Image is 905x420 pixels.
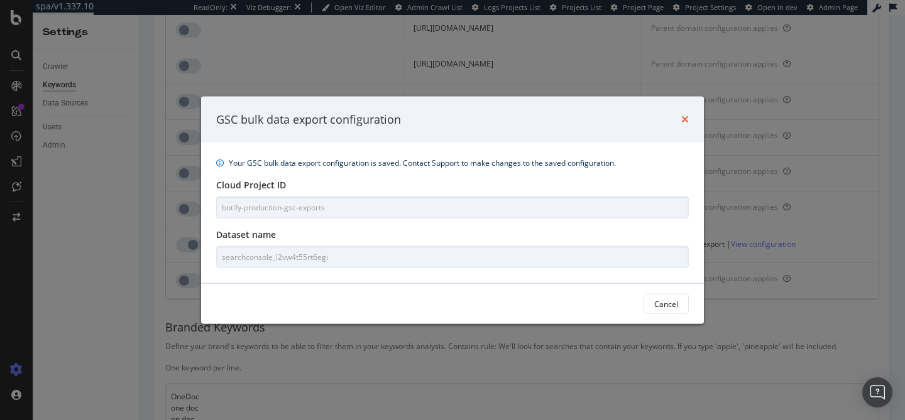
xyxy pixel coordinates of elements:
[216,229,276,241] label: Dataset name
[216,111,401,127] div: GSC bulk data export configuration
[229,158,616,169] div: Your GSC bulk data export configuration is saved. Contact Support to make changes to the saved co...
[216,179,286,191] label: Cloud Project ID
[216,158,689,169] div: info banner
[216,246,689,268] input: Type here
[862,377,892,407] div: Open Intercom Messenger
[216,197,689,218] input: Type here
[654,298,678,309] div: Cancel
[681,111,689,127] div: times
[644,294,689,314] button: Cancel
[201,96,704,324] div: modal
